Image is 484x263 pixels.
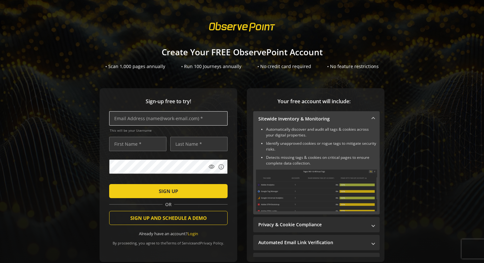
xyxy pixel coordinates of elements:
mat-expansion-panel-header: Automated Email Link Verification [253,235,380,250]
mat-expansion-panel-header: Privacy & Cookie Compliance [253,217,380,232]
input: First Name * [109,137,166,151]
img: Sitewide Inventory & Monitoring [256,169,377,211]
div: By proceeding, you agree to the and . [109,236,228,245]
li: Detects missing tags & cookies on critical pages to ensure complete data collection. [266,155,377,166]
a: Privacy Policy [200,241,223,245]
span: Your free account will include: [253,98,375,105]
mat-icon: info [218,164,224,170]
mat-expansion-panel-header: Sitewide Inventory & Monitoring [253,111,380,127]
a: Login [188,231,198,236]
input: Email Address (name@work-email.com) * [109,111,228,126]
span: This will be your Username [110,128,228,133]
input: Last Name * [170,137,228,151]
span: SIGN UP [159,185,178,197]
div: • Run 100 Journeys annually [181,63,241,70]
div: • No feature restrictions [327,63,379,70]
span: SIGN UP AND SCHEDULE A DEMO [130,212,207,224]
mat-icon: visibility [208,164,215,170]
mat-panel-title: Automated Email Link Verification [258,239,367,246]
li: Identify unapproved cookies or rogue tags to mitigate security risks. [266,141,377,152]
a: Terms of Service [166,241,194,245]
mat-panel-title: Sitewide Inventory & Monitoring [258,116,367,122]
mat-panel-title: Privacy & Cookie Compliance [258,221,367,228]
div: • Scan 1,000 pages annually [105,63,165,70]
span: OR [163,201,174,208]
span: Sign-up free to try! [109,98,228,105]
div: • No credit card required [257,63,311,70]
div: Sitewide Inventory & Monitoring [253,127,380,214]
div: Already have an account? [109,231,228,237]
button: SIGN UP [109,184,228,198]
button: SIGN UP AND SCHEDULE A DEMO [109,211,228,225]
li: Automatically discover and audit all tags & cookies across your digital properties. [266,127,377,138]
